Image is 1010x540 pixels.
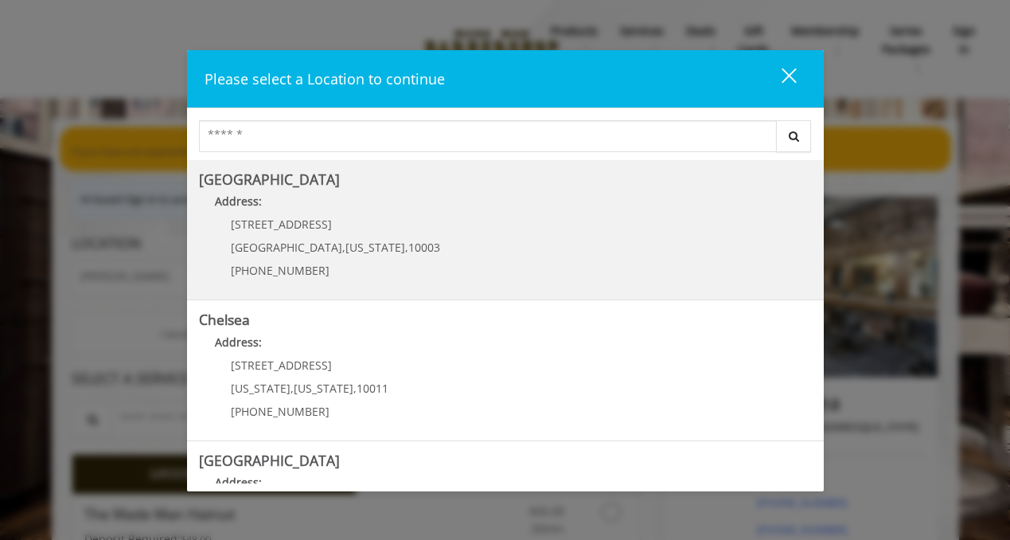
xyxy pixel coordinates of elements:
[215,475,262,490] b: Address:
[215,194,262,209] b: Address:
[215,335,262,350] b: Address:
[231,358,332,373] span: [STREET_ADDRESS]
[345,240,405,255] span: [US_STATE]
[199,120,812,160] div: Center Select
[199,451,340,470] b: [GEOGRAPHIC_DATA]
[785,131,803,142] i: Search button
[199,120,777,152] input: Search Center
[752,62,806,95] button: close dialog
[231,217,332,232] span: [STREET_ADDRESS]
[199,310,250,329] b: Chelsea
[763,67,795,91] div: close dialog
[357,381,388,396] span: 10011
[205,69,445,88] span: Please select a Location to continue
[231,381,291,396] span: [US_STATE]
[342,240,345,255] span: ,
[231,263,330,278] span: [PHONE_NUMBER]
[294,381,353,396] span: [US_STATE]
[199,170,340,189] b: [GEOGRAPHIC_DATA]
[353,381,357,396] span: ,
[231,240,342,255] span: [GEOGRAPHIC_DATA]
[405,240,408,255] span: ,
[231,404,330,419] span: [PHONE_NUMBER]
[291,381,294,396] span: ,
[408,240,440,255] span: 10003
